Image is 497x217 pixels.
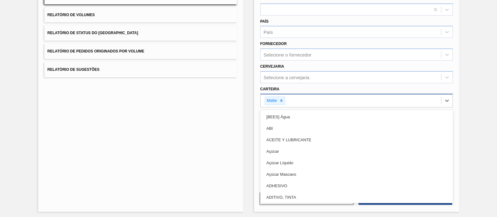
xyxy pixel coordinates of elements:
label: País [260,19,269,24]
span: Relatório de Volumes [48,13,95,17]
div: Malte [265,97,278,105]
button: Limpar [260,192,353,205]
span: Relatório de Status do [GEOGRAPHIC_DATA] [48,31,138,35]
div: Açúcar Mascavo [260,169,453,180]
div: ABI [260,123,453,134]
button: Relatório de Pedidos Originados por Volume [44,44,237,59]
div: [BEES] Água [260,111,453,123]
span: Relatório de Sugestões [48,67,100,72]
div: ADITIVO, TINTA [260,192,453,203]
label: Cervejaria [260,64,284,69]
button: Relatório de Volumes [44,7,237,23]
div: Açúcar Líquido [260,157,453,169]
div: Selecione a cervejaria [264,75,310,80]
button: Relatório de Sugestões [44,62,237,77]
label: Fornecedor [260,42,287,46]
label: Carteira [260,87,280,91]
div: ACEITE Y LUBRICANTE [260,134,453,146]
div: País [264,29,273,35]
div: Selecione o fornecedor [264,52,312,57]
div: ADHESIVO [260,180,453,192]
span: Relatório de Pedidos Originados por Volume [48,49,144,53]
div: Açúcar [260,146,453,157]
button: Relatório de Status do [GEOGRAPHIC_DATA] [44,25,237,41]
